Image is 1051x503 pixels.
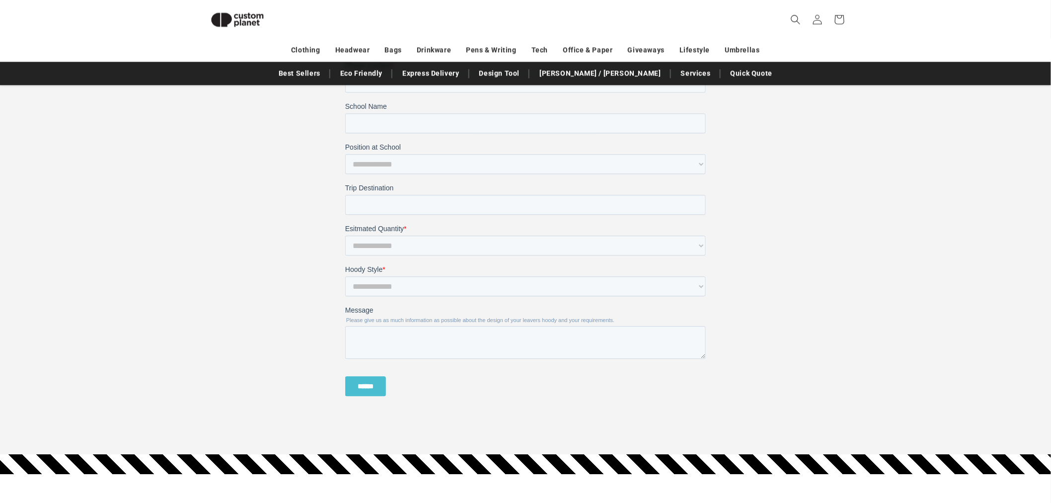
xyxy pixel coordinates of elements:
a: Umbrellas [725,41,760,59]
a: [PERSON_NAME] / [PERSON_NAME] [534,65,666,82]
summary: Search [785,8,807,30]
a: Tech [531,41,548,59]
a: Bags [385,41,402,59]
a: Headwear [335,41,370,59]
a: Quick Quote [726,65,778,82]
a: Clothing [291,41,320,59]
a: Design Tool [474,65,525,82]
iframe: Chat Widget [886,396,1051,503]
a: Best Sellers [274,65,325,82]
a: Drinkware [417,41,451,59]
a: Eco Friendly [335,65,387,82]
a: Office & Paper [563,41,612,59]
a: Giveaways [628,41,665,59]
a: Lifestyle [679,41,710,59]
a: Express Delivery [397,65,464,82]
img: Custom Planet [203,4,272,35]
a: Services [676,65,716,82]
a: Pens & Writing [466,41,517,59]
